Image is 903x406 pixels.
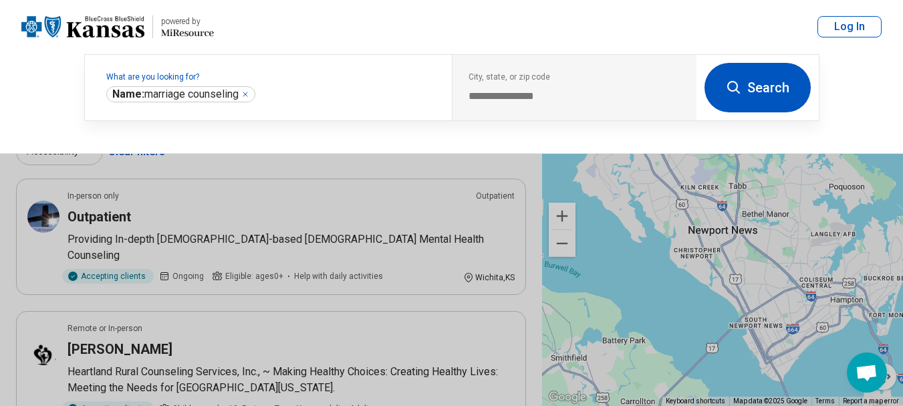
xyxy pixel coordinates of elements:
[112,88,239,101] span: marriage counseling
[161,15,214,27] div: powered by
[847,352,887,393] a: Open chat
[241,90,249,98] button: marriage counseling
[112,88,144,100] span: Name:
[817,16,882,37] button: Log In
[704,63,811,112] button: Search
[21,11,214,43] a: Blue Cross Blue Shield Kansaspowered by
[106,86,255,102] div: marriage counseling
[21,11,144,43] img: Blue Cross Blue Shield Kansas
[106,73,436,81] label: What are you looking for?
